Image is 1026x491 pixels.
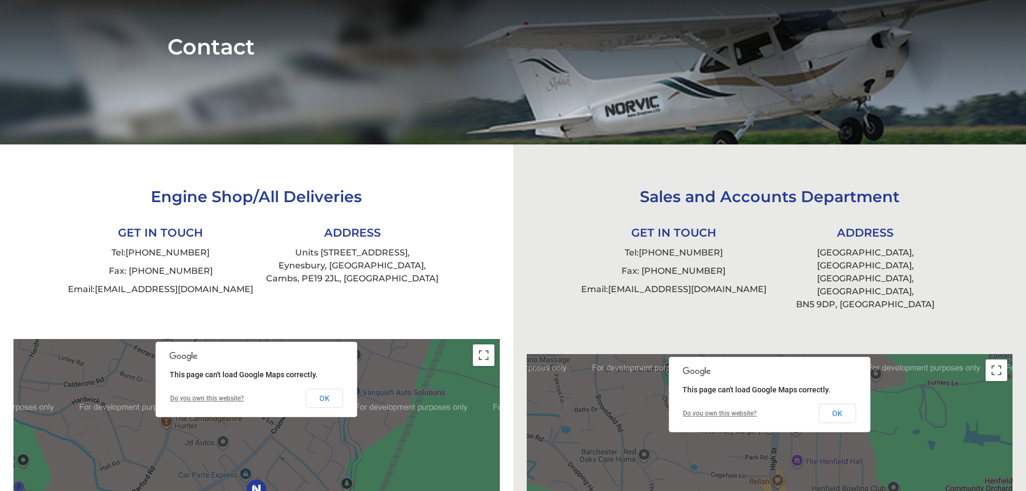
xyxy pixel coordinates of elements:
[683,410,757,417] a: Do you own this website?
[986,359,1007,381] button: Toggle fullscreen view
[65,187,448,206] h3: Engine Shop/All Deliveries
[306,389,343,408] button: OK
[608,284,766,294] a: [EMAIL_ADDRESS][DOMAIN_NAME]
[65,244,256,262] li: Tel:
[95,284,253,294] a: [EMAIL_ADDRESS][DOMAIN_NAME]
[256,222,448,244] li: ADDRESS
[473,344,494,366] button: Toggle fullscreen view
[578,262,770,280] li: Fax: [PHONE_NUMBER]
[578,187,961,206] h3: Sales and Accounts Department
[125,247,210,258] a: [PHONE_NUMBER]
[819,404,856,423] button: OK
[170,395,244,402] a: Do you own this website?
[578,280,770,299] li: Email:
[578,222,770,244] li: GET IN TOUCH
[578,244,770,262] li: Tel:
[682,385,830,394] span: This page can't load Google Maps correctly.
[167,33,859,60] h1: Contact
[770,244,961,314] li: [GEOGRAPHIC_DATA], [GEOGRAPHIC_DATA], [GEOGRAPHIC_DATA], [GEOGRAPHIC_DATA], BN5 9DP, [GEOGRAPHIC_...
[65,262,256,280] li: Fax: [PHONE_NUMBER]
[256,244,448,288] li: Units [STREET_ADDRESS], Eynesbury, [GEOGRAPHIC_DATA], Cambs, PE19 2JL, [GEOGRAPHIC_DATA]
[65,222,256,244] li: GET IN TOUCH
[639,247,723,258] a: [PHONE_NUMBER]
[170,370,318,379] span: This page can't load Google Maps correctly.
[65,280,256,299] li: Email:
[770,222,961,244] li: ADDRESS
